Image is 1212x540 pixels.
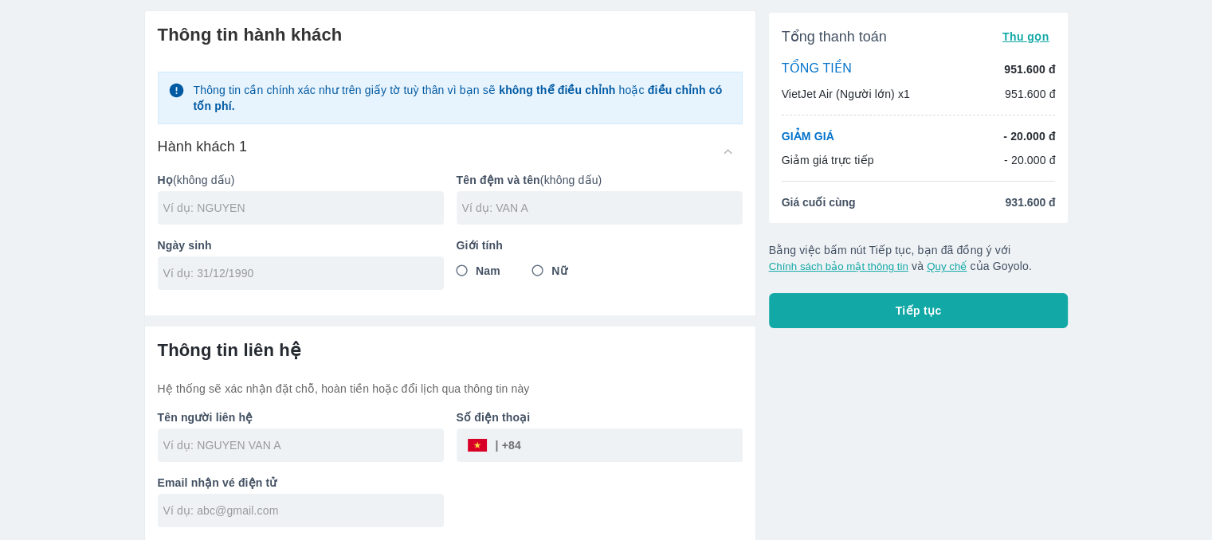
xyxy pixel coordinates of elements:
input: Ví dụ: abc@gmail.com [163,503,444,518]
span: Tiếp tục [896,303,942,319]
p: - 20.000 đ [1003,128,1055,144]
strong: không thể điều chỉnh [499,84,615,96]
h6: Thông tin liên hệ [158,339,743,362]
button: Thu gọn [996,25,1056,48]
b: Tên người liên hệ [158,411,253,424]
input: Ví dụ: VAN A [462,200,743,216]
p: VietJet Air (Người lớn) x1 [782,86,910,102]
span: Nam [476,263,500,279]
span: Nữ [551,263,567,279]
button: Chính sách bảo mật thông tin [769,260,908,272]
span: Tổng thanh toán [782,27,887,46]
p: (không dấu) [457,172,743,188]
b: Email nhận vé điện tử [158,476,277,489]
h6: Thông tin hành khách [158,24,743,46]
p: Giảm giá trực tiếp [782,152,874,168]
p: GIẢM GIÁ [782,128,834,144]
p: 951.600 đ [1004,61,1055,77]
b: Họ [158,174,173,186]
p: Bằng việc bấm nút Tiếp tục, bạn đã đồng ý với và của Goyolo. [769,242,1069,274]
p: Giới tính [457,237,743,253]
p: Thông tin cần chính xác như trên giấy tờ tuỳ thân vì bạn sẽ hoặc [193,82,732,114]
p: Ngày sinh [158,237,444,253]
b: Số điện thoại [457,411,531,424]
p: (không dấu) [158,172,444,188]
button: Quy chế [927,260,967,272]
span: Thu gọn [1002,30,1049,43]
h6: Hành khách 1 [158,137,248,156]
b: Tên đệm và tên [457,174,540,186]
button: Tiếp tục [769,293,1069,328]
p: TỔNG TIỀN [782,61,852,78]
input: Ví dụ: NGUYEN [163,200,444,216]
p: Hệ thống sẽ xác nhận đặt chỗ, hoàn tiền hoặc đổi lịch qua thông tin này [158,381,743,397]
p: 951.600 đ [1005,86,1056,102]
span: 931.600 đ [1005,194,1055,210]
span: Giá cuối cùng [782,194,856,210]
input: Ví dụ: NGUYEN VAN A [163,437,444,453]
input: Ví dụ: 31/12/1990 [163,265,428,281]
p: - 20.000 đ [1004,152,1056,168]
